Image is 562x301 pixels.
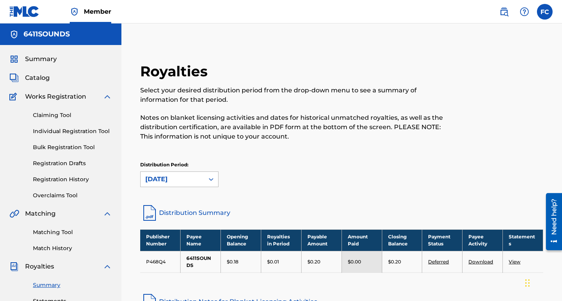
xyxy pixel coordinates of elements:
[181,229,221,251] th: Payee Name
[25,92,86,101] span: Works Registration
[342,229,382,251] th: Amount Paid
[509,259,520,265] a: View
[520,7,529,16] img: help
[9,73,50,83] a: CatalogCatalog
[9,54,19,64] img: Summary
[140,161,219,168] p: Distribution Period:
[9,30,19,39] img: Accounts
[9,209,19,218] img: Matching
[33,228,112,236] a: Matching Tool
[468,259,493,265] a: Download
[145,175,199,184] div: [DATE]
[523,263,562,301] iframe: Chat Widget
[140,86,450,105] p: Select your desired distribution period from the drop-down menu to see a summary of information f...
[540,190,562,253] iframe: Resource Center
[525,271,530,295] div: Drag
[140,204,543,222] a: Distribution Summary
[33,159,112,168] a: Registration Drafts
[33,244,112,252] a: Match History
[422,229,463,251] th: Payment Status
[221,229,261,251] th: Opening Balance
[140,63,211,80] h2: Royalties
[503,229,543,251] th: Statements
[23,30,70,39] h5: 6411SOUNDS
[33,281,112,289] a: Summary
[537,4,553,20] div: User Menu
[103,262,112,271] img: expand
[9,92,20,101] img: Works Registration
[25,54,57,64] span: Summary
[496,4,512,20] a: Public Search
[382,229,422,251] th: Closing Balance
[267,258,279,265] p: $0.01
[25,262,54,271] span: Royalties
[33,191,112,200] a: Overclaims Tool
[33,143,112,151] a: Bulk Registration Tool
[9,73,19,83] img: Catalog
[70,7,79,16] img: Top Rightsholder
[25,209,56,218] span: Matching
[348,258,361,265] p: $0.00
[499,7,509,16] img: search
[517,4,532,20] div: Help
[9,262,19,271] img: Royalties
[301,229,342,251] th: Payable Amount
[140,229,181,251] th: Publisher Number
[140,113,450,141] p: Notes on blanket licensing activities and dates for historical unmatched royalties, as well as th...
[33,175,112,184] a: Registration History
[307,258,320,265] p: $0.20
[9,54,57,64] a: SummarySummary
[227,258,239,265] p: $0.18
[33,127,112,135] a: Individual Registration Tool
[103,92,112,101] img: expand
[140,204,159,222] img: distribution-summary-pdf
[388,258,401,265] p: $0.20
[428,259,449,265] a: Deferred
[181,251,221,272] td: 6411SOUNDS
[25,73,50,83] span: Catalog
[103,209,112,218] img: expand
[261,229,302,251] th: Royalties in Period
[84,7,111,16] span: Member
[463,229,503,251] th: Payee Activity
[9,6,40,17] img: MLC Logo
[33,111,112,119] a: Claiming Tool
[140,251,181,272] td: P468Q4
